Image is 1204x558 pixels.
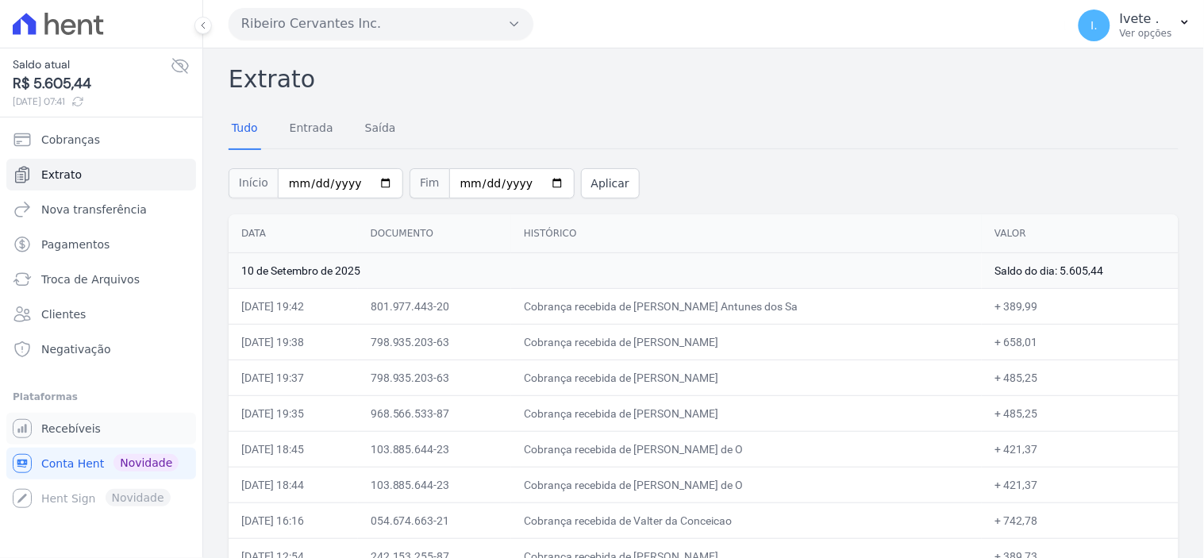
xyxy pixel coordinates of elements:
span: Fim [410,168,449,198]
a: Entrada [287,109,337,150]
td: + 658,01 [982,324,1179,360]
td: + 485,25 [982,360,1179,395]
a: Pagamentos [6,229,196,260]
td: 10 de Setembro de 2025 [229,252,982,288]
a: Tudo [229,109,261,150]
a: Conta Hent Novidade [6,448,196,479]
span: I. [1091,20,1098,31]
td: [DATE] 18:44 [229,467,358,502]
td: 801.977.443-20 [358,288,511,324]
td: + 485,25 [982,395,1179,431]
td: [DATE] 19:35 [229,395,358,431]
td: 968.566.533-87 [358,395,511,431]
a: Extrato [6,159,196,190]
a: Saída [362,109,399,150]
h2: Extrato [229,61,1179,97]
a: Negativação [6,333,196,365]
p: Ivete . [1120,11,1172,27]
td: Cobrança recebida de [PERSON_NAME] de O [511,467,982,502]
span: R$ 5.605,44 [13,73,171,94]
th: Documento [358,214,511,253]
td: [DATE] 19:37 [229,360,358,395]
div: Plataformas [13,387,190,406]
td: Cobrança recebida de [PERSON_NAME] Antunes dos Sa [511,288,982,324]
td: Cobrança recebida de Valter da Conceicao [511,502,982,538]
td: + 742,78 [982,502,1179,538]
td: 798.935.203-63 [358,360,511,395]
span: Conta Hent [41,456,104,471]
span: Clientes [41,306,86,322]
span: Recebíveis [41,421,101,437]
td: 054.674.663-21 [358,502,511,538]
td: Cobrança recebida de [PERSON_NAME] [511,395,982,431]
button: I. Ivete . Ver opções [1066,3,1204,48]
nav: Sidebar [13,124,190,514]
td: [DATE] 19:38 [229,324,358,360]
p: Ver opções [1120,27,1172,40]
button: Aplicar [581,168,640,198]
td: Cobrança recebida de [PERSON_NAME] [511,324,982,360]
td: Cobrança recebida de [PERSON_NAME] de O [511,431,982,467]
span: Negativação [41,341,111,357]
td: + 421,37 [982,431,1179,467]
th: Data [229,214,358,253]
span: Saldo atual [13,56,171,73]
span: Novidade [113,454,179,471]
a: Cobranças [6,124,196,156]
span: Troca de Arquivos [41,271,140,287]
th: Histórico [511,214,982,253]
span: [DATE] 07:41 [13,94,171,109]
td: 798.935.203-63 [358,324,511,360]
a: Recebíveis [6,413,196,444]
td: 103.885.644-23 [358,467,511,502]
span: Cobranças [41,132,100,148]
td: + 389,99 [982,288,1179,324]
td: [DATE] 18:45 [229,431,358,467]
a: Clientes [6,298,196,330]
td: 103.885.644-23 [358,431,511,467]
td: + 421,37 [982,467,1179,502]
th: Valor [982,214,1179,253]
td: [DATE] 19:42 [229,288,358,324]
button: Ribeiro Cervantes Inc. [229,8,533,40]
a: Nova transferência [6,194,196,225]
a: Troca de Arquivos [6,264,196,295]
td: Saldo do dia: 5.605,44 [982,252,1179,288]
span: Pagamentos [41,237,110,252]
td: [DATE] 16:16 [229,502,358,538]
span: Extrato [41,167,82,183]
span: Nova transferência [41,202,147,217]
span: Início [229,168,278,198]
td: Cobrança recebida de [PERSON_NAME] [511,360,982,395]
